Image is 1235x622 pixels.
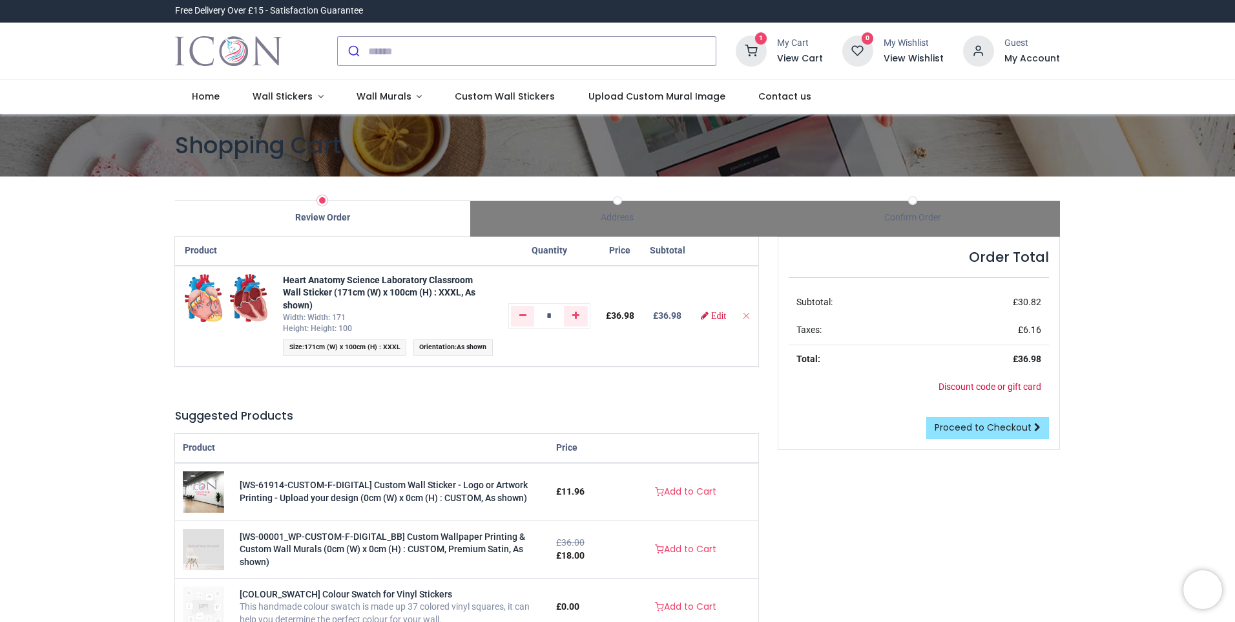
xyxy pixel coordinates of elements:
a: [WS-00001_WP-CUSTOM-F-DIGITAL_BB] Custom Wallpaper Printing & Custom Wall Murals (0cm (W) x 0cm (... [240,531,525,567]
span: 36.98 [1018,354,1041,364]
a: 1 [736,45,767,56]
a: Edit [701,311,726,320]
div: My Cart [777,37,823,50]
sup: 0 [862,32,874,45]
span: 30.82 [1018,297,1041,307]
div: Review Order [175,211,470,224]
div: Address [470,211,765,224]
a: Add to Cart [647,539,725,561]
a: Add to Cart [647,596,725,618]
td: Taxes: [789,316,929,345]
span: : [283,339,406,356]
span: Size [289,343,302,351]
button: Submit [338,37,368,65]
img: [WS-00001_WP-CUSTOM-F-DIGITAL_BB] Custom Wallpaper Printing & Custom Wall Murals (0cm (W) x 0cm (... [183,529,224,570]
span: Edit [711,311,726,320]
span: £ [556,550,585,561]
span: £ [1013,297,1041,307]
sup: 1 [755,32,767,45]
a: [COLOUR_SWATCH] Colour Swatch for Vinyl Stickers [240,589,452,599]
a: View Cart [777,52,823,65]
span: Wall Murals [357,90,411,103]
img: 9bKXW7AAAABklEQVQDAI5d1Pn+tV0mAAAAAElFTkSuQmCC [185,274,267,323]
span: £ [1018,325,1041,335]
span: : [413,339,493,356]
img: Icon Wall Stickers [175,33,282,69]
span: 36.98 [611,310,634,321]
span: Orientation [419,343,455,351]
a: [WS-00001_WP-CUSTOM-F-DIGITAL_BB] Custom Wallpaper Printing & Custom Wall Murals (0cm (W) x 0cm (... [183,544,224,554]
a: Remove from cart [742,310,751,321]
span: Home [192,90,220,103]
a: [COLOUR_SWATCH] Colour Swatch for Vinyl Stickers [183,601,224,612]
span: Quantity [532,245,567,255]
a: View Wishlist [884,52,944,65]
span: Upload Custom Mural Image [588,90,725,103]
span: 18.00 [561,550,585,561]
a: Wall Murals [340,80,439,114]
span: 0.00 [561,601,579,612]
strong: £ [1013,354,1041,364]
span: 36.98 [658,310,681,321]
a: Add one [564,306,588,327]
h1: Shopping Cart [175,129,1060,161]
span: Wall Stickers [253,90,313,103]
h5: Suggested Products [175,408,758,424]
span: Custom Wall Stickers [455,90,555,103]
span: As shown [457,343,486,351]
th: Product [175,434,548,463]
th: Price [548,434,612,463]
span: £ [606,310,634,321]
a: Remove one [511,306,535,327]
a: Logo of Icon Wall Stickers [175,33,282,69]
a: Add to Cart [647,481,725,503]
span: 6.16 [1023,325,1041,335]
div: My Wishlist [884,37,944,50]
div: Free Delivery Over £15 - Satisfaction Guarantee [175,5,363,17]
a: Wall Stickers [236,80,340,114]
th: Product [175,237,275,266]
img: [WS-61914-CUSTOM-F-DIGITAL] Custom Wall Sticker - Logo or Artwork Printing - Upload your design (... [183,471,224,513]
span: 171cm (W) x 100cm (H) : XXXL [304,343,400,351]
span: Width: Width: 171 [283,313,346,322]
a: Heart Anatomy Science Laboratory Classroom Wall Sticker (171cm (W) x 100cm (H) : XXXL, As shown) [283,275,475,310]
a: [WS-61914-CUSTOM-F-DIGITAL] Custom Wall Sticker - Logo or Artwork Printing - Upload your design (... [240,480,528,503]
span: £ [556,486,585,497]
span: Proceed to Checkout [935,421,1032,434]
th: Price [598,237,642,266]
span: £ [556,601,579,612]
th: Subtotal [642,237,693,266]
iframe: Brevo live chat [1183,570,1222,609]
a: Proceed to Checkout [926,417,1049,439]
td: Subtotal: [789,288,929,317]
span: 36.00 [561,537,585,548]
a: 0 [842,45,873,56]
div: Confirm Order [765,211,1060,224]
span: 11.96 [561,486,585,497]
iframe: Customer reviews powered by Trustpilot [789,5,1060,17]
del: £ [556,537,585,548]
a: [WS-61914-CUSTOM-F-DIGITAL] Custom Wall Sticker - Logo or Artwork Printing - Upload your design (... [183,486,224,497]
h4: Order Total [789,248,1049,266]
span: Height: Height: 100 [283,324,352,333]
a: My Account [1004,52,1060,65]
span: Contact us [758,90,811,103]
b: £ [653,310,681,321]
div: Guest [1004,37,1060,50]
a: Discount code or gift card [939,381,1041,392]
strong: Total: [796,354,820,364]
